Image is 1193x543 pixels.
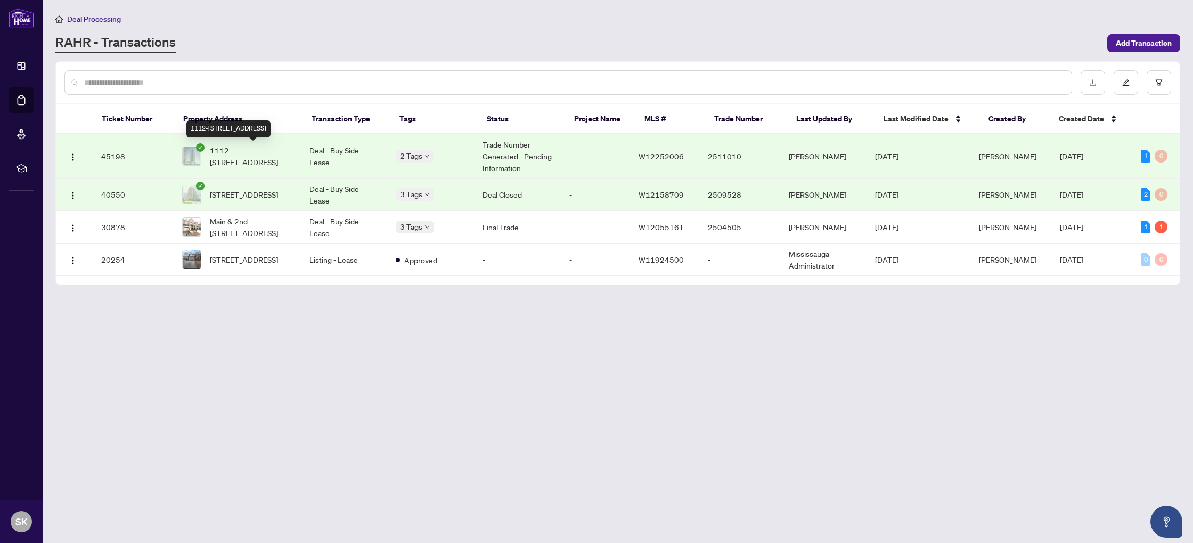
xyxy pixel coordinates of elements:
[93,211,174,244] td: 30878
[474,179,561,211] td: Deal Closed
[55,15,63,23] span: home
[424,153,430,159] span: down
[64,186,81,203] button: Logo
[303,104,390,134] th: Transaction Type
[93,104,175,134] th: Ticket Number
[186,120,271,137] div: 1112-[STREET_ADDRESS]
[780,244,867,276] td: Mississauga Administrator
[424,224,430,230] span: down
[1060,151,1083,161] span: [DATE]
[884,113,949,125] span: Last Modified Date
[1141,188,1150,201] div: 2
[1050,104,1132,134] th: Created Date
[93,134,174,179] td: 45198
[210,144,292,168] span: 1112-[STREET_ADDRESS]
[979,255,1036,264] span: [PERSON_NAME]
[1116,35,1172,52] span: Add Transaction
[1060,222,1083,232] span: [DATE]
[561,244,630,276] td: -
[788,104,875,134] th: Last Updated By
[301,179,388,211] td: Deal - Buy Side Lease
[1141,253,1150,266] div: 0
[566,104,635,134] th: Project Name
[979,151,1036,161] span: [PERSON_NAME]
[1122,79,1130,86] span: edit
[1155,221,1167,233] div: 1
[699,179,780,211] td: 2509528
[183,147,201,165] img: thumbnail-img
[1060,255,1083,264] span: [DATE]
[55,34,176,53] a: RAHR - Transactions
[69,224,77,232] img: Logo
[175,104,303,134] th: Property Address
[699,211,780,244] td: 2504505
[69,256,77,265] img: Logo
[404,254,437,266] span: Approved
[64,251,81,268] button: Logo
[780,134,867,179] td: [PERSON_NAME]
[636,104,706,134] th: MLS #
[979,190,1036,199] span: [PERSON_NAME]
[474,244,561,276] td: -
[979,222,1036,232] span: [PERSON_NAME]
[400,150,422,162] span: 2 Tags
[64,148,81,165] button: Logo
[1141,150,1150,163] div: 1
[301,134,388,179] td: Deal - Buy Side Lease
[561,179,630,211] td: -
[875,190,898,199] span: [DATE]
[301,244,388,276] td: Listing - Lease
[639,255,684,264] span: W11924500
[1155,253,1167,266] div: 0
[780,211,867,244] td: [PERSON_NAME]
[67,14,121,24] span: Deal Processing
[301,211,388,244] td: Deal - Buy Side Lease
[183,250,201,269] img: thumbnail-img
[875,151,898,161] span: [DATE]
[706,104,787,134] th: Trade Number
[69,153,77,161] img: Logo
[210,189,278,200] span: [STREET_ADDRESS]
[1059,113,1104,125] span: Created Date
[1147,70,1171,95] button: filter
[64,218,81,236] button: Logo
[391,104,478,134] th: Tags
[474,134,561,179] td: Trade Number Generated - Pending Information
[478,104,566,134] th: Status
[93,179,174,211] td: 40550
[561,134,630,179] td: -
[1107,34,1180,52] button: Add Transaction
[1141,221,1150,233] div: 1
[210,254,278,265] span: [STREET_ADDRESS]
[639,151,684,161] span: W12252006
[1089,79,1097,86] span: download
[210,215,292,239] span: Main & 2nd-[STREET_ADDRESS]
[980,104,1050,134] th: Created By
[639,190,684,199] span: W12158709
[875,255,898,264] span: [DATE]
[699,244,780,276] td: -
[1114,70,1138,95] button: edit
[1060,190,1083,199] span: [DATE]
[639,222,684,232] span: W12055161
[15,514,28,529] span: SK
[196,182,205,190] span: check-circle
[474,211,561,244] td: Final Trade
[875,222,898,232] span: [DATE]
[400,221,422,233] span: 3 Tags
[1150,506,1182,538] button: Open asap
[561,211,630,244] td: -
[9,8,34,28] img: logo
[183,185,201,204] img: thumbnail-img
[1155,79,1163,86] span: filter
[69,191,77,200] img: Logo
[1081,70,1105,95] button: download
[699,134,780,179] td: 2511010
[93,244,174,276] td: 20254
[875,104,980,134] th: Last Modified Date
[780,179,867,211] td: [PERSON_NAME]
[196,143,205,152] span: check-circle
[424,192,430,197] span: down
[183,218,201,236] img: thumbnail-img
[400,188,422,200] span: 3 Tags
